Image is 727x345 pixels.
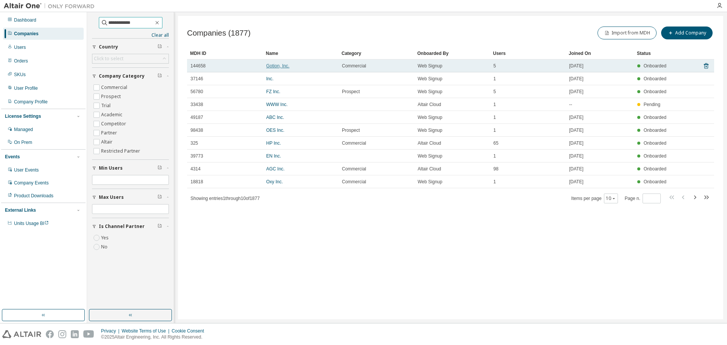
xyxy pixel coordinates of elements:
div: Privacy [101,328,122,334]
span: Web Signup [418,153,442,159]
span: Web Signup [418,179,442,185]
span: 98 [493,166,498,172]
div: Joined On [569,47,631,59]
div: Company Events [14,180,48,186]
span: 1 [493,127,496,133]
span: Items per page [571,194,618,203]
a: EN Inc. [266,153,281,159]
a: Clear all [92,32,169,38]
a: Inc. [266,76,273,81]
span: Commercial [342,179,366,185]
span: Prospect [342,89,360,95]
span: 37146 [190,76,203,82]
div: On Prem [14,139,32,145]
span: Clear filter [158,223,162,229]
span: Units Usage BI [14,221,49,226]
span: Onboarded [644,153,666,159]
label: Prospect [101,92,122,101]
button: Company Category [92,68,169,84]
span: 49187 [190,114,203,120]
span: Prospect [342,127,360,133]
span: 39773 [190,153,203,159]
div: Dashboard [14,17,36,23]
a: Oxy Inc. [266,179,283,184]
span: Showing entries 1 through 10 of 1877 [190,196,260,201]
span: 4314 [190,166,201,172]
label: Partner [101,128,119,137]
span: Onboarded [644,115,666,120]
span: Web Signup [418,63,442,69]
div: Category [342,47,411,59]
span: Onboarded [644,166,666,172]
span: Web Signup [418,114,442,120]
span: Web Signup [418,76,442,82]
div: SKUs [14,72,26,78]
label: Altair [101,137,114,147]
span: [DATE] [569,89,583,95]
span: Country [99,44,118,50]
div: User Events [14,167,39,173]
span: 325 [190,140,198,146]
span: 1 [493,153,496,159]
span: Onboarded [644,76,666,81]
img: linkedin.svg [71,330,79,338]
div: Users [14,44,26,50]
div: Managed [14,126,33,133]
div: Website Terms of Use [122,328,172,334]
span: Web Signup [418,127,442,133]
span: Web Signup [418,89,442,95]
span: Company Category [99,73,145,79]
span: Commercial [342,63,366,69]
a: Gotion, Inc. [266,63,289,69]
p: © 2025 Altair Engineering, Inc. All Rights Reserved. [101,334,209,340]
div: External Links [5,207,36,213]
div: Status [637,47,669,59]
div: User Profile [14,85,38,91]
a: HP Inc. [266,140,281,146]
div: License Settings [5,113,41,119]
button: Min Users [92,160,169,176]
span: Clear filter [158,194,162,200]
div: Onboarded By [417,47,487,59]
button: Country [92,39,169,55]
span: Onboarded [644,140,666,146]
span: [DATE] [569,179,583,185]
span: Altair Cloud [418,166,441,172]
label: No [101,242,109,251]
span: 1 [493,76,496,82]
span: 5 [493,63,496,69]
a: FZ Inc. [266,89,280,94]
div: Companies [14,31,39,37]
div: Cookie Consent [172,328,208,334]
button: Max Users [92,189,169,206]
a: ABC Inc. [266,115,284,120]
button: Is Channel Partner [92,218,169,235]
a: AGC Inc. [266,166,285,172]
div: Name [266,47,335,59]
button: 10 [606,195,616,201]
span: [DATE] [569,76,583,82]
span: 33438 [190,101,203,108]
span: Page n. [625,194,661,203]
button: Add Company [661,27,713,39]
span: [DATE] [569,153,583,159]
span: [DATE] [569,114,583,120]
span: [DATE] [569,140,583,146]
span: Altair Cloud [418,101,441,108]
span: Onboarded [644,63,666,69]
span: Pending [644,102,660,107]
span: [DATE] [569,166,583,172]
label: Restricted Partner [101,147,142,156]
span: [DATE] [569,127,583,133]
label: Academic [101,110,124,119]
span: Max Users [99,194,124,200]
span: Companies (1877) [187,29,251,37]
a: OES Inc. [266,128,284,133]
label: Commercial [101,83,129,92]
span: Clear filter [158,44,162,50]
a: WWW Inc. [266,102,288,107]
span: 65 [493,140,498,146]
div: MDH ID [190,47,260,59]
label: Trial [101,101,112,110]
span: 98438 [190,127,203,133]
